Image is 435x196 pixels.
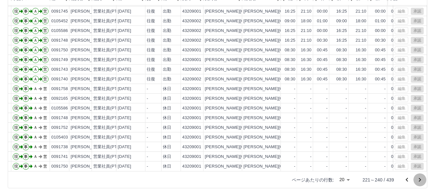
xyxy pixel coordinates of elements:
[71,96,106,102] div: [PERSON_NAME]
[182,8,201,15] div: 43209001
[51,47,68,53] div: 0091750
[43,38,47,43] text: 営
[317,57,328,63] div: 00:45
[43,9,47,14] text: 営
[243,67,358,73] div: [PERSON_NAME][GEOGRAPHIC_DATA][PERSON_NAME]
[118,134,131,140] div: [DATE]
[147,47,155,53] div: 往復
[205,105,284,111] div: [PERSON_NAME][GEOGRAPHIC_DATA]
[24,57,28,62] text: 事
[356,76,366,82] div: 16:30
[51,18,68,24] div: 0105452
[294,105,295,111] div: -
[182,57,201,63] div: 43209001
[147,76,155,82] div: 往復
[384,115,386,121] div: -
[163,105,171,111] div: 休日
[205,76,284,82] div: [PERSON_NAME][GEOGRAPHIC_DATA]
[317,8,328,15] div: 00:00
[294,115,295,121] div: -
[182,86,201,92] div: 43209001
[336,57,347,63] div: 08:30
[14,145,18,149] text: 現
[365,144,366,150] div: -
[356,67,366,73] div: 16:30
[43,19,47,23] text: 営
[14,106,18,110] text: 現
[14,125,18,130] text: 現
[147,134,148,140] div: -
[51,57,68,63] div: 0091749
[182,125,201,131] div: 43209001
[384,86,386,92] div: -
[34,19,37,23] text: Ａ
[317,47,328,53] div: 00:45
[346,115,347,121] div: -
[14,135,18,139] text: 現
[375,76,386,82] div: 00:45
[51,28,68,34] div: 0105586
[243,28,358,34] div: [PERSON_NAME][GEOGRAPHIC_DATA][PERSON_NAME]
[93,47,127,53] div: 営業社員(PT契約)
[71,8,106,15] div: [PERSON_NAME]
[326,96,328,102] div: -
[285,67,295,73] div: 08:30
[147,105,148,111] div: -
[310,96,311,102] div: -
[43,125,47,130] text: 営
[391,115,402,121] div: 00:00
[375,67,386,73] div: 00:45
[356,18,366,24] div: 18:00
[391,28,402,34] div: 04:45
[118,57,131,63] div: [DATE]
[356,47,366,53] div: 16:30
[294,96,295,102] div: -
[205,47,284,53] div: [PERSON_NAME][GEOGRAPHIC_DATA]
[24,125,28,130] text: 事
[205,8,284,15] div: [PERSON_NAME][GEOGRAPHIC_DATA]
[118,96,131,102] div: [DATE]
[147,86,148,92] div: -
[391,96,402,102] div: 00:00
[93,134,127,140] div: 営業社員(PT契約)
[93,76,127,82] div: 営業社員(PT契約)
[205,134,284,140] div: [PERSON_NAME][GEOGRAPHIC_DATA]
[205,18,284,24] div: [PERSON_NAME][GEOGRAPHIC_DATA]
[336,28,347,34] div: 16:25
[337,175,352,184] div: 20
[71,144,106,150] div: [PERSON_NAME]
[43,87,47,91] text: 営
[163,28,171,34] div: 出勤
[43,96,47,101] text: 営
[310,115,311,121] div: -
[294,144,295,150] div: -
[93,144,127,150] div: 営業社員(PT契約)
[34,9,37,14] text: Ａ
[346,86,347,92] div: -
[14,77,18,81] text: 現
[118,67,131,73] div: [DATE]
[285,57,295,63] div: 08:30
[43,77,47,81] text: 営
[14,19,18,23] text: 現
[24,96,28,101] text: 事
[147,37,155,44] div: 往復
[301,76,311,82] div: 16:30
[24,28,28,33] text: 事
[294,134,295,140] div: -
[43,116,47,120] text: 営
[326,105,328,111] div: -
[71,134,106,140] div: [PERSON_NAME]
[384,144,386,150] div: -
[34,67,37,72] text: Ａ
[71,57,106,63] div: [PERSON_NAME]
[391,134,402,140] div: 00:00
[391,86,402,92] div: 00:00
[336,47,347,53] div: 08:30
[243,37,358,44] div: [PERSON_NAME][GEOGRAPHIC_DATA][PERSON_NAME]
[118,18,131,24] div: [DATE]
[163,47,171,53] div: 出勤
[317,18,328,24] div: 01:00
[205,67,284,73] div: [PERSON_NAME][GEOGRAPHIC_DATA]
[243,144,340,150] div: [PERSON_NAME][GEOGRAPHIC_DATA]区会議室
